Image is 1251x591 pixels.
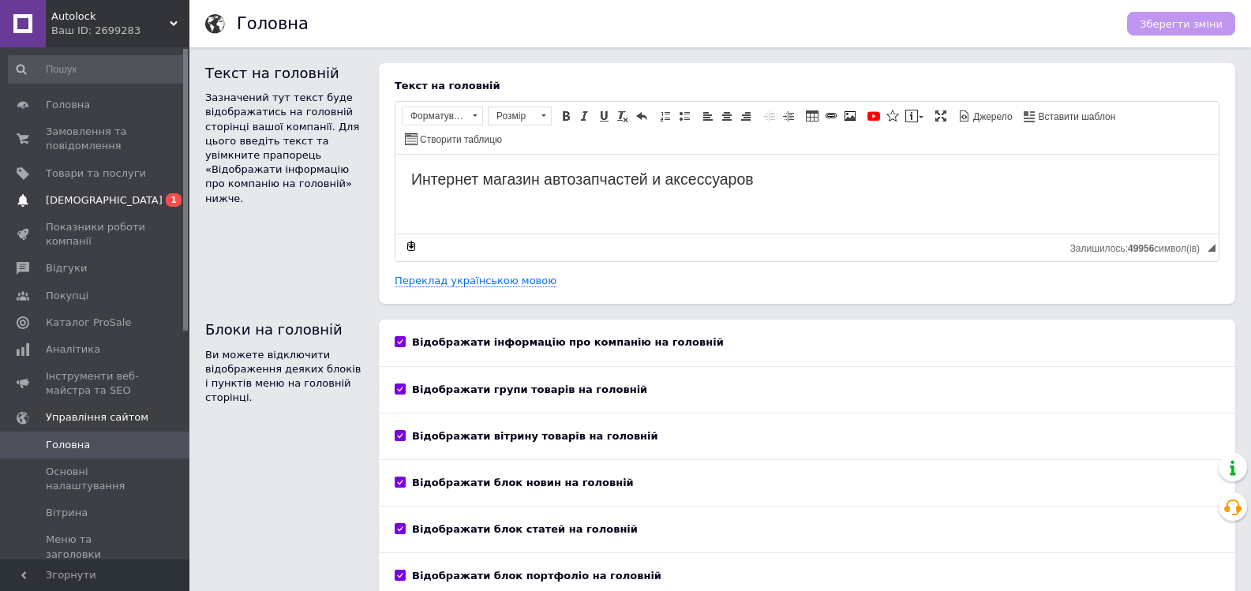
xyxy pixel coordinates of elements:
[395,79,1219,93] div: Текст на головній
[633,107,650,125] a: Повернути (Ctrl+Z)
[46,193,163,208] span: [DEMOGRAPHIC_DATA]
[576,107,594,125] a: Курсив (Ctrl+I)
[657,107,674,125] a: Вставити/видалити нумерований список
[46,220,146,249] span: Показники роботи компанії
[932,107,949,125] a: Максимізувати
[412,570,661,582] b: Відображати блок портфоліо на головній
[403,130,504,148] a: Створити таблицю
[841,107,859,125] a: Зображення
[761,107,778,125] a: Зменшити відступ
[718,107,736,125] a: По центру
[737,107,755,125] a: По правому краю
[903,107,926,125] a: Вставити повідомлення
[395,275,556,287] a: Переклад українською мовою
[489,107,536,125] span: Розмір
[412,336,724,348] b: Відображати інформацію про компанію на головній
[488,107,552,125] a: Розмір
[822,107,840,125] a: Вставити/Редагувати посилання (Ctrl+L)
[51,9,170,24] span: Autolock
[595,107,612,125] a: Підкреслений (Ctrl+U)
[46,342,100,357] span: Аналітика
[205,348,363,406] p: Ви можете відключити відображення деяких блоків і пунктів меню на головній сторінці.
[676,107,693,125] a: Вставити/видалити маркований список
[418,133,502,147] span: Створити таблицю
[865,107,882,125] a: Додати відео з YouTube
[412,477,634,488] b: Відображати блок новин на головній
[205,91,363,206] p: Зазначений тут текст буде відображатись на головній сторінці вашої компанії. Для цього введіть те...
[395,155,1219,234] iframe: Редактор, 2D5E7CD0-BC51-4032-99CC-80FA971A7AF5
[237,14,309,33] h1: Головна
[412,430,658,442] b: Відображати вітрину товарів на головній
[1208,244,1215,252] span: Потягніть для зміни розмірів
[956,107,1015,125] a: Джерело
[46,506,88,520] span: Вітрина
[46,465,146,493] span: Основні налаштування
[1070,239,1208,254] div: Кiлькiсть символiв
[614,107,631,125] a: Видалити форматування
[557,107,575,125] a: Жирний (Ctrl+B)
[8,55,186,84] input: Пошук
[46,369,146,398] span: Інструменти веб-майстра та SEO
[780,107,797,125] a: Збільшити відступ
[46,166,146,181] span: Товари та послуги
[46,289,88,303] span: Покупці
[1036,110,1116,124] span: Вставити шаблон
[205,63,363,83] h2: Текст на головній
[412,383,647,395] b: Відображати групи товарів на головній
[884,107,901,125] a: Вставити іконку
[51,24,189,38] div: Ваш ID: 2699283
[403,238,420,255] a: Зробити резервну копію зараз
[205,320,363,339] h2: Блоки на головній
[46,125,146,153] span: Замовлення та повідомлення
[402,107,483,125] a: Форматування
[1128,243,1154,254] span: 49956
[46,316,131,330] span: Каталог ProSale
[403,107,467,125] span: Форматування
[46,438,90,452] span: Головна
[803,107,821,125] a: Таблиця
[971,110,1013,124] span: Джерело
[412,523,638,535] b: Відображати блок статей на головній
[166,193,182,207] span: 1
[1021,107,1118,125] a: Вставити шаблон
[699,107,717,125] a: По лівому краю
[46,410,148,425] span: Управління сайтом
[46,261,87,275] span: Відгуки
[46,98,90,112] span: Головна
[46,533,146,561] span: Меню та заголовки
